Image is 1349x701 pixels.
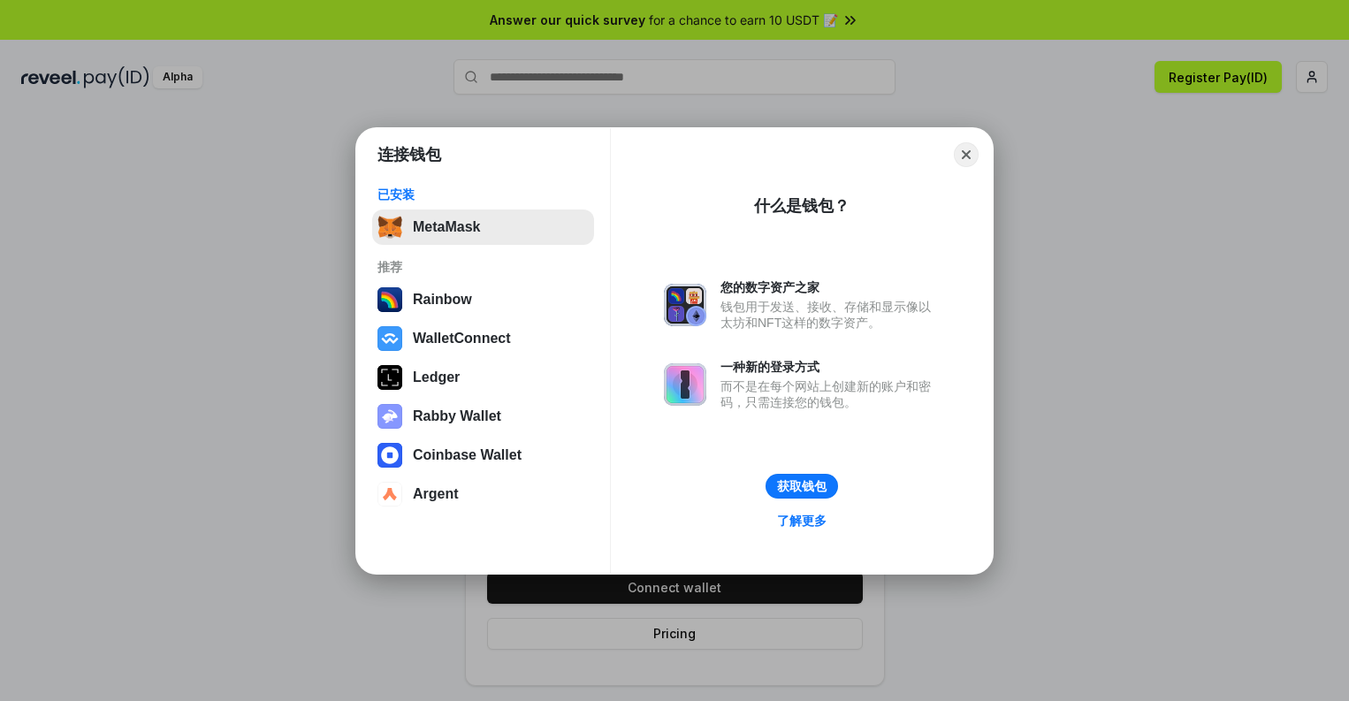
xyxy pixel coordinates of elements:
div: Ledger [413,370,460,385]
div: 推荐 [377,259,589,275]
button: Argent [372,476,594,512]
div: 什么是钱包？ [754,195,850,217]
img: svg+xml,%3Csvg%20width%3D%22120%22%20height%3D%22120%22%20viewBox%3D%220%200%20120%20120%22%20fil... [377,287,402,312]
button: 获取钱包 [766,474,838,499]
a: 了解更多 [766,509,837,532]
img: svg+xml,%3Csvg%20xmlns%3D%22http%3A%2F%2Fwww.w3.org%2F2000%2Fsvg%22%20fill%3D%22none%22%20viewBox... [664,363,706,406]
button: Close [954,142,979,167]
img: svg+xml,%3Csvg%20width%3D%2228%22%20height%3D%2228%22%20viewBox%3D%220%200%2028%2028%22%20fill%3D... [377,326,402,351]
div: Coinbase Wallet [413,447,522,463]
div: 获取钱包 [777,478,827,494]
div: 一种新的登录方式 [720,359,940,375]
h1: 连接钱包 [377,144,441,165]
button: Rabby Wallet [372,399,594,434]
img: svg+xml,%3Csvg%20fill%3D%22none%22%20height%3D%2233%22%20viewBox%3D%220%200%2035%2033%22%20width%... [377,215,402,240]
button: MetaMask [372,210,594,245]
button: Coinbase Wallet [372,438,594,473]
img: svg+xml,%3Csvg%20xmlns%3D%22http%3A%2F%2Fwww.w3.org%2F2000%2Fsvg%22%20width%3D%2228%22%20height%3... [377,365,402,390]
div: 而不是在每个网站上创建新的账户和密码，只需连接您的钱包。 [720,378,940,410]
div: 钱包用于发送、接收、存储和显示像以太坊和NFT这样的数字资产。 [720,299,940,331]
div: 您的数字资产之家 [720,279,940,295]
div: Rainbow [413,292,472,308]
button: Ledger [372,360,594,395]
img: svg+xml,%3Csvg%20width%3D%2228%22%20height%3D%2228%22%20viewBox%3D%220%200%2028%2028%22%20fill%3D... [377,443,402,468]
button: WalletConnect [372,321,594,356]
div: 了解更多 [777,513,827,529]
div: Rabby Wallet [413,408,501,424]
img: svg+xml,%3Csvg%20xmlns%3D%22http%3A%2F%2Fwww.w3.org%2F2000%2Fsvg%22%20fill%3D%22none%22%20viewBox... [664,284,706,326]
div: Argent [413,486,459,502]
button: Rainbow [372,282,594,317]
div: WalletConnect [413,331,511,347]
img: svg+xml,%3Csvg%20xmlns%3D%22http%3A%2F%2Fwww.w3.org%2F2000%2Fsvg%22%20fill%3D%22none%22%20viewBox... [377,404,402,429]
div: 已安装 [377,187,589,202]
img: svg+xml,%3Csvg%20width%3D%2228%22%20height%3D%2228%22%20viewBox%3D%220%200%2028%2028%22%20fill%3D... [377,482,402,507]
div: MetaMask [413,219,480,235]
